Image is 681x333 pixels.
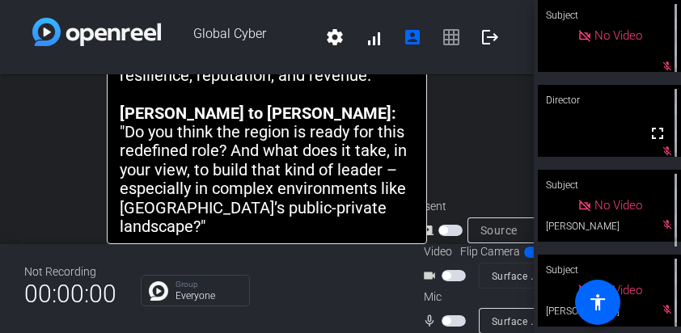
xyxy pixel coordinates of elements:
[588,293,607,312] mat-icon: accessibility
[422,311,442,331] mat-icon: mic_none
[403,27,422,47] mat-icon: account_box
[24,263,116,280] div: Not Recording
[460,243,520,260] span: Flip Camera
[648,124,667,143] mat-icon: fullscreen
[419,221,438,240] mat-icon: screen_share_outline
[24,274,116,314] span: 00:00:00
[408,289,569,306] div: Mic
[594,28,642,43] span: No Video
[480,224,518,237] span: Source
[149,281,168,301] img: Chat Icon
[538,255,681,285] div: Subject
[161,18,315,57] span: Global Cyber
[176,291,241,301] p: Everyone
[325,27,345,47] mat-icon: settings
[538,170,681,200] div: Subject
[538,85,681,116] div: Director
[120,123,414,236] p: "Do you think the region is ready for this redefined role? And what does it take, in your view, t...
[354,18,393,57] button: signal_cellular_alt
[424,243,452,260] span: Video
[408,198,569,215] div: Present
[176,280,241,289] p: Group
[120,103,396,123] strong: [PERSON_NAME] to [PERSON_NAME]:
[32,18,161,46] img: white-gradient.svg
[594,198,642,213] span: No Video
[480,27,500,47] mat-icon: logout
[422,266,442,285] mat-icon: videocam_outline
